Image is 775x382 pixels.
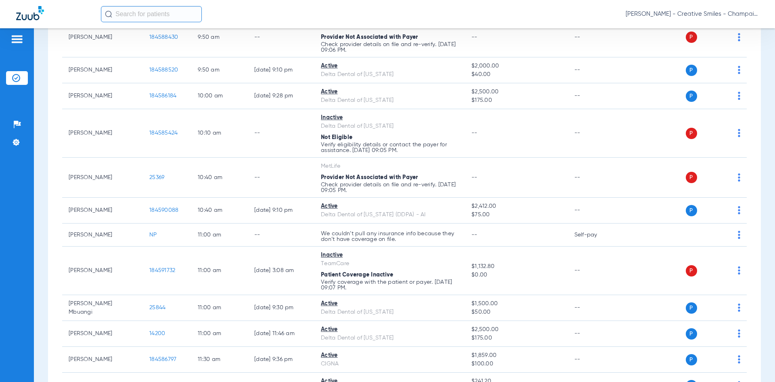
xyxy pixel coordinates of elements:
span: $2,000.00 [471,62,561,70]
span: 14200 [149,331,165,336]
span: P [686,354,697,365]
td: -- [248,109,314,158]
span: -- [471,175,478,180]
td: [PERSON_NAME] [62,57,143,83]
img: group-dot-blue.svg [738,266,740,274]
div: Active [321,88,459,96]
img: group-dot-blue.svg [738,92,740,100]
span: 184588520 [149,67,178,73]
p: We couldn’t pull any insurance info because they don’t have coverage on file. [321,231,459,242]
img: group-dot-blue.svg [738,206,740,214]
td: [DATE] 11:46 AM [248,321,314,347]
div: Inactive [321,251,459,260]
span: $50.00 [471,308,561,317]
span: $40.00 [471,70,561,79]
td: -- [248,224,314,247]
span: $75.00 [471,211,561,219]
span: $2,500.00 [471,88,561,96]
td: 11:00 AM [191,321,248,347]
span: P [686,91,697,102]
div: TeamCare [321,260,459,268]
td: -- [568,109,622,158]
span: [PERSON_NAME] - Creative Smiles - Champaign [626,10,759,18]
span: P [686,328,697,340]
td: 9:50 AM [191,17,248,57]
td: -- [568,347,622,373]
span: P [686,302,697,314]
div: Active [321,62,459,70]
td: -- [568,83,622,109]
div: Delta Dental of [US_STATE] [321,96,459,105]
img: hamburger-icon [10,34,23,44]
img: group-dot-blue.svg [738,231,740,239]
span: Provider Not Associated with Payer [321,175,418,180]
span: -- [471,34,478,40]
span: $1,132.80 [471,262,561,271]
span: 184586184 [149,93,176,99]
td: [DATE] 9:28 PM [248,83,314,109]
div: Active [321,325,459,334]
span: 184586797 [149,357,176,362]
td: [DATE] 3:08 AM [248,247,314,295]
img: group-dot-blue.svg [738,173,740,182]
div: Active [321,351,459,360]
td: [PERSON_NAME] [62,17,143,57]
td: Self-pay [568,224,622,247]
img: Search Icon [105,11,112,18]
span: Provider Not Associated with Payer [321,34,418,40]
span: P [686,65,697,76]
img: group-dot-blue.svg [738,129,740,137]
img: group-dot-blue.svg [738,33,740,41]
div: CIGNA [321,360,459,368]
span: $100.00 [471,360,561,368]
input: Search for patients [101,6,202,22]
div: Delta Dental of [US_STATE] [321,308,459,317]
td: 10:40 AM [191,158,248,198]
div: Delta Dental of [US_STATE] [321,334,459,342]
span: -- [471,130,478,136]
span: 184585424 [149,130,178,136]
span: $0.00 [471,271,561,279]
span: P [686,128,697,139]
td: [DATE] 9:10 PM [248,198,314,224]
div: Active [321,202,459,211]
span: $2,500.00 [471,325,561,334]
span: 184591732 [149,268,175,273]
img: group-dot-blue.svg [738,355,740,363]
span: Patient Coverage Inactive [321,272,393,278]
img: group-dot-blue.svg [738,304,740,312]
td: -- [568,295,622,321]
td: [PERSON_NAME] [62,321,143,347]
p: Check provider details on file and re-verify. [DATE] 09:05 PM. [321,182,459,193]
div: Active [321,300,459,308]
td: 9:50 AM [191,57,248,83]
p: Verify coverage with the patient or payer. [DATE] 09:07 PM. [321,279,459,291]
td: -- [248,158,314,198]
span: -- [471,232,478,238]
span: NP [149,232,157,238]
td: [PERSON_NAME] [62,198,143,224]
img: Zuub Logo [16,6,44,20]
span: P [686,32,697,43]
td: -- [568,57,622,83]
td: -- [568,321,622,347]
img: group-dot-blue.svg [738,329,740,338]
span: $175.00 [471,96,561,105]
td: 10:10 AM [191,109,248,158]
div: Delta Dental of [US_STATE] [321,70,459,79]
td: 11:30 AM [191,347,248,373]
td: [DATE] 9:36 PM [248,347,314,373]
span: 25369 [149,175,164,180]
td: 11:00 AM [191,295,248,321]
td: 10:00 AM [191,83,248,109]
div: Delta Dental of [US_STATE] (DDPA) - AI [321,211,459,219]
td: [DATE] 9:10 PM [248,57,314,83]
td: [PERSON_NAME] [62,224,143,247]
td: [DATE] 9:30 PM [248,295,314,321]
td: [PERSON_NAME] [62,247,143,295]
td: [PERSON_NAME] [62,158,143,198]
span: $175.00 [471,334,561,342]
span: P [686,172,697,183]
td: [PERSON_NAME] [62,347,143,373]
span: P [686,205,697,216]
